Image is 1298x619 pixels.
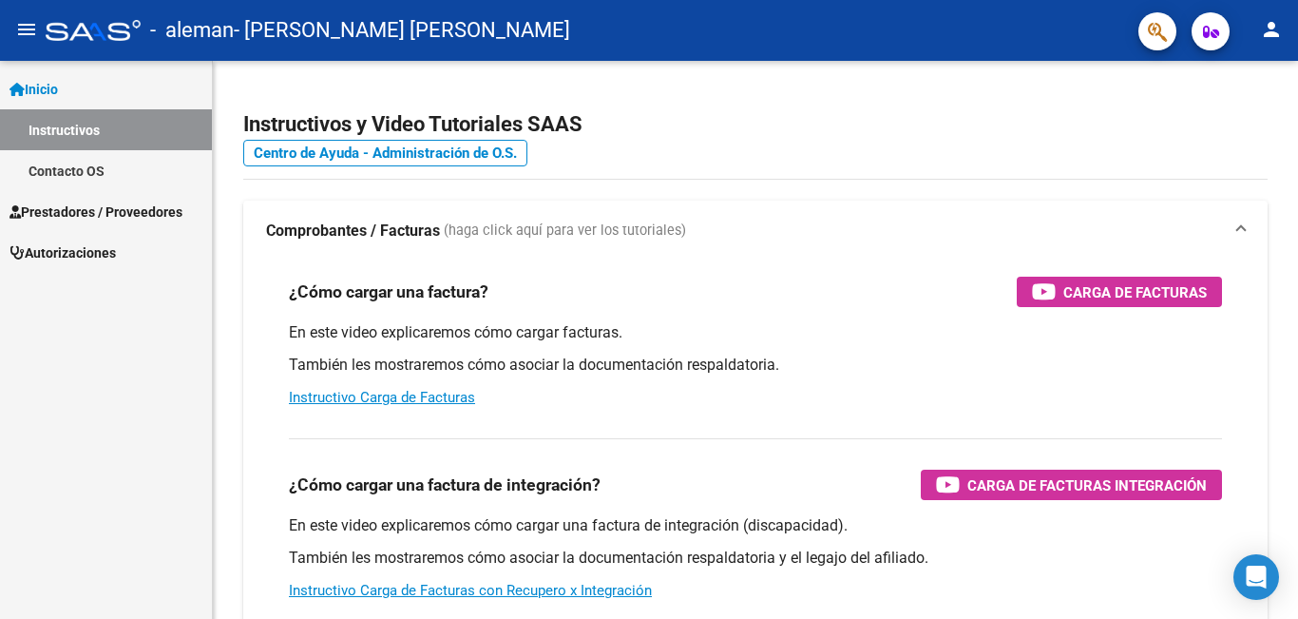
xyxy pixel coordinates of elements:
[289,355,1222,376] p: También les mostraremos cómo asociar la documentación respaldatoria.
[1063,280,1207,304] span: Carga de Facturas
[10,202,182,222] span: Prestadores / Proveedores
[289,548,1222,569] p: También les mostraremos cómo asociar la documentación respaldatoria y el legajo del afiliado.
[243,140,527,166] a: Centro de Ayuda - Administración de O.S.
[150,10,234,51] span: - aleman
[289,472,601,498] h3: ¿Cómo cargar una factura de integración?
[10,79,58,100] span: Inicio
[289,515,1222,536] p: En este video explicaremos cómo cargar una factura de integración (discapacidad).
[289,279,488,305] h3: ¿Cómo cargar una factura?
[289,582,652,599] a: Instructivo Carga de Facturas con Recupero x Integración
[289,322,1222,343] p: En este video explicaremos cómo cargar facturas.
[243,106,1268,143] h2: Instructivos y Video Tutoriales SAAS
[234,10,570,51] span: - [PERSON_NAME] [PERSON_NAME]
[15,18,38,41] mat-icon: menu
[1017,277,1222,307] button: Carga de Facturas
[967,474,1207,497] span: Carga de Facturas Integración
[289,389,475,406] a: Instructivo Carga de Facturas
[1260,18,1283,41] mat-icon: person
[444,221,686,242] span: (haga click aquí para ver los tutoriales)
[921,470,1222,500] button: Carga de Facturas Integración
[10,242,116,263] span: Autorizaciones
[266,221,440,242] strong: Comprobantes / Facturas
[1233,554,1279,600] div: Open Intercom Messenger
[243,201,1268,261] mat-expansion-panel-header: Comprobantes / Facturas (haga click aquí para ver los tutoriales)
